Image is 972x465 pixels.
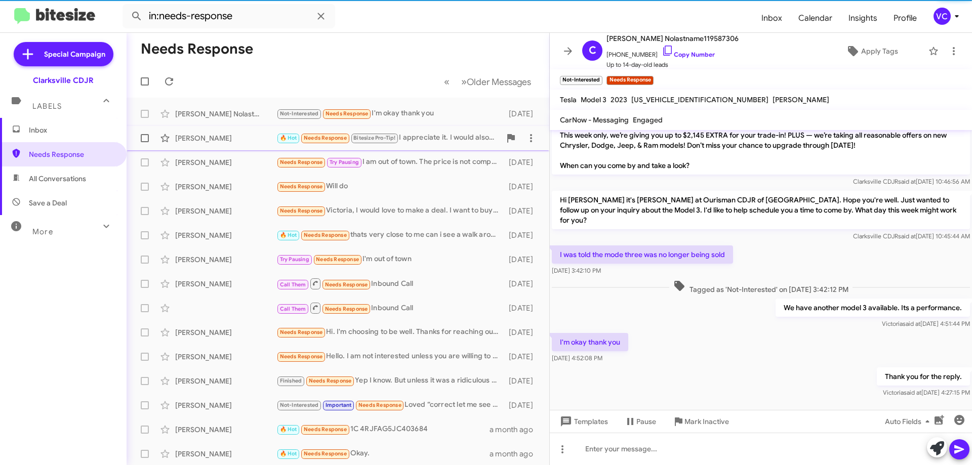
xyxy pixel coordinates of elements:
span: said at [898,178,916,185]
span: Victoria [DATE] 4:27:15 PM [883,389,970,396]
small: Needs Response [606,76,653,85]
span: Needs Response [304,135,347,141]
button: VC [925,8,961,25]
span: Engaged [633,115,663,124]
div: [PERSON_NAME] [175,206,276,216]
span: Needs Response [325,281,368,288]
div: [PERSON_NAME] [175,279,276,289]
span: said at [903,320,920,327]
button: Auto Fields [877,412,942,431]
p: Thank you for the reply. [877,367,970,386]
div: [DATE] [504,230,541,240]
div: I am out of town. The price is not competitive after they informed me that I don't qualify for th... [276,156,504,168]
button: Mark Inactive [664,412,737,431]
div: [PERSON_NAME] [175,376,276,386]
div: Clarksville CDJR [33,75,94,86]
div: 1C 4RJFAG5JC403684 [276,424,490,435]
div: [DATE] [504,109,541,119]
div: [DATE] [504,376,541,386]
span: C [589,43,596,59]
div: a month ago [490,449,541,459]
div: VC [934,8,951,25]
p: I'm okay thank you [552,333,628,351]
div: Loved “correct let me see what we can do.” [276,399,504,411]
span: 🔥 Hot [280,450,297,457]
div: [PERSON_NAME] [175,400,276,410]
span: Older Messages [467,76,531,88]
span: [US_VEHICLE_IDENTIFICATION_NUMBER] [631,95,768,104]
div: Will do [276,181,504,192]
span: Save a Deal [29,198,67,208]
a: Special Campaign [14,42,113,66]
span: Inbox [29,125,115,135]
span: Inbox [753,4,790,33]
span: Needs Response [280,183,323,190]
span: Needs Response [280,329,323,335]
div: [DATE] [504,303,541,313]
div: [PERSON_NAME] [175,157,276,167]
span: CarNow - Messaging [560,115,629,124]
small: Not-Interested [560,76,602,85]
span: Finished [280,377,302,384]
div: Hello. I am not interested unless you are willing to pay a premium on its value. [276,351,504,362]
span: Needs Response [280,353,323,360]
span: Templates [558,412,608,431]
span: Mark Inactive [684,412,729,431]
span: Clarksville CDJR [DATE] 10:46:56 AM [853,178,970,185]
span: Tagged as 'Not-Interested' on [DATE] 3:42:12 PM [669,280,853,294]
div: [PERSON_NAME] [175,133,276,143]
span: Call Them [280,281,306,288]
a: Insights [840,4,885,33]
span: [PHONE_NUMBER] [606,45,739,60]
p: Hi [PERSON_NAME] it's [PERSON_NAME], Internet Director at Ourisman CDJR of [GEOGRAPHIC_DATA]. Tha... [552,96,970,175]
span: Auto Fields [885,412,934,431]
div: thats very close to me can i see a walk around of the vehicle please [276,229,504,241]
span: Try Pausing [330,159,359,165]
div: [PERSON_NAME] [175,230,276,240]
span: [DATE] 3:42:10 PM [552,267,601,274]
div: [PERSON_NAME] [175,425,276,435]
span: Needs Response [29,149,115,159]
span: 🔥 Hot [280,232,297,238]
button: Pause [616,412,664,431]
a: Copy Number [662,51,715,58]
span: Needs Response [304,450,347,457]
a: Calendar [790,4,840,33]
span: said at [898,232,916,240]
span: 2023 [611,95,627,104]
span: Not-Interested [280,110,319,117]
span: [PERSON_NAME] Nolastname119587306 [606,32,739,45]
div: [DATE] [504,255,541,265]
span: [PERSON_NAME] [773,95,829,104]
div: [PERSON_NAME] [175,327,276,337]
button: Previous [438,71,456,92]
div: [DATE] [504,327,541,337]
span: [DATE] 4:52:08 PM [552,354,602,362]
span: Apply Tags [861,42,898,60]
span: » [461,75,467,88]
a: Profile [885,4,925,33]
span: Needs Response [326,110,369,117]
h1: Needs Response [141,41,253,57]
button: Next [455,71,537,92]
span: « [444,75,450,88]
p: I was told the mode three was no longer being sold [552,245,733,264]
div: Okay. [276,448,490,459]
span: Needs Response [325,306,368,312]
span: More [32,227,53,236]
p: We have another model 3 available. Its a performance. [776,299,970,317]
div: [PERSON_NAME] [175,352,276,362]
div: [DATE] [504,206,541,216]
span: Pause [636,412,656,431]
span: Try Pausing [280,256,309,263]
div: [DATE] [504,400,541,410]
div: [PERSON_NAME] [175,255,276,265]
div: Yep I know. But unless it was a ridiculous deal that benefits me why would I consider it if I was... [276,375,504,387]
div: I'm out of town [276,253,504,265]
div: [DATE] [504,182,541,192]
button: Apply Tags [820,42,923,60]
span: 🔥 Hot [280,135,297,141]
span: said at [904,389,921,396]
